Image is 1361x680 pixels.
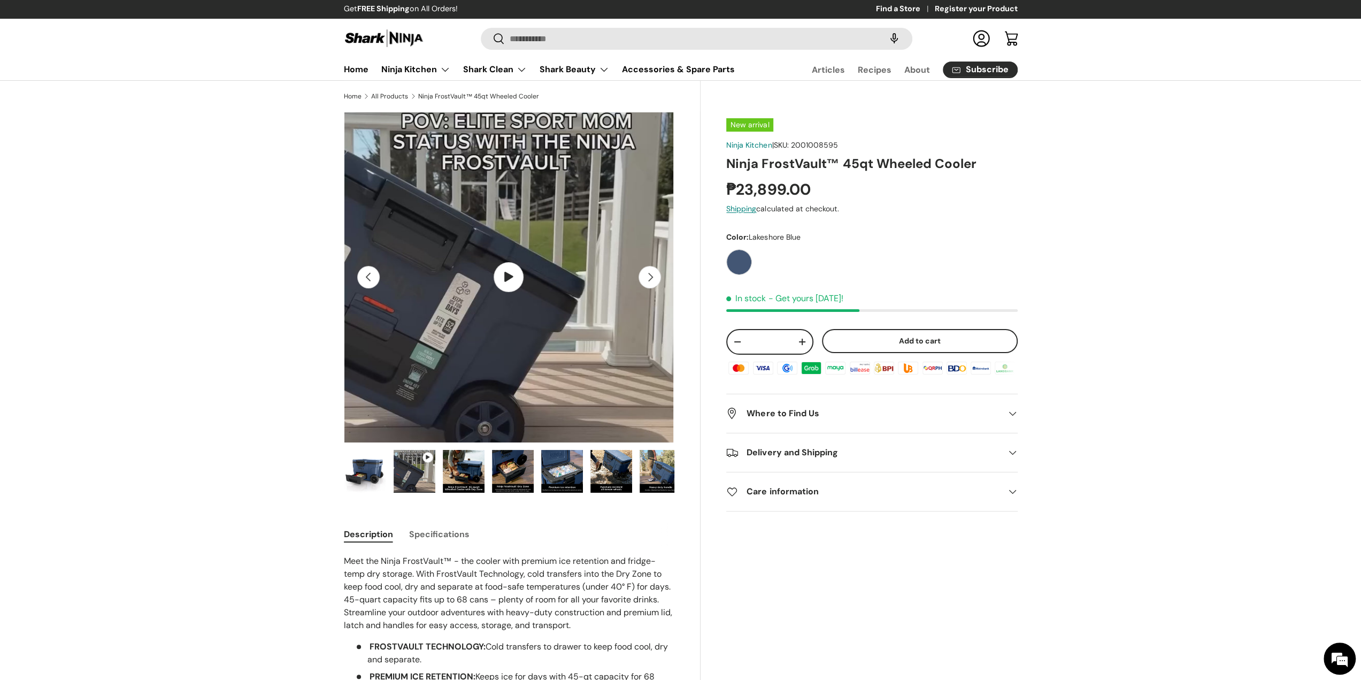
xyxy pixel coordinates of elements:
[858,59,891,80] a: Recipes
[726,118,773,132] span: New arrival
[969,360,993,376] img: metrobank
[344,28,424,49] img: Shark Ninja Philippines
[799,360,823,376] img: grabpay
[812,59,845,80] a: Articles
[355,640,675,666] li: Cold transfers to drawer to keep food cool, dry and separate.
[943,62,1018,78] a: Subscribe
[935,3,1018,15] a: Register your Product
[726,203,1017,215] div: calculated at checkout.
[409,522,470,546] button: Specifications
[726,140,772,150] a: Ninja Kitchen
[375,59,457,80] summary: Ninja Kitchen
[726,155,1017,172] h1: Ninja FrostVault™ 45qt Wheeled Cooler
[726,232,800,243] legend: Color:
[726,407,1000,420] h2: Where to Find Us
[966,65,1009,74] span: Subscribe
[726,179,813,200] strong: ₱23,899.00
[726,433,1017,472] summary: Delivery and Shipping
[457,59,533,80] summary: Shark Clean
[394,450,435,493] img: Ninja FrostVault™ 45qt Wheeled Cooler
[443,450,485,493] img: Ninja FrostVault™ 45qt Wheeled Cooler
[749,232,800,242] span: Lakeshore Blue
[343,112,673,442] img: Ninja FrostVault™ 45qt Wheeled Cooler
[357,4,410,13] strong: FREE Shipping
[904,59,930,80] a: About
[786,59,1018,80] nav: Secondary
[768,293,843,304] p: - Get yours [DATE]!
[344,59,368,80] a: Home
[945,360,968,376] img: bdo
[622,59,735,80] a: Accessories & Spare Parts
[822,329,1018,353] button: Add to cart
[371,93,408,100] a: All Products
[848,360,872,376] img: billease
[726,204,756,213] a: Shipping
[492,450,534,493] img: Ninja FrostVault™ 45qt Wheeled Cooler
[993,360,1017,376] img: landbank
[790,140,837,150] span: 2001008595
[726,485,1000,498] h2: Care information
[751,360,774,376] img: visa
[896,360,920,376] img: ubp
[418,93,539,100] a: Ninja FrostVault™ 45qt Wheeled Cooler
[920,360,944,376] img: qrph
[640,450,681,493] img: Ninja FrostVault™ 45qt Wheeled Cooler
[775,360,799,376] img: gcash
[726,472,1017,511] summary: Care information
[726,446,1000,459] h2: Delivery and Shipping
[533,59,616,80] summary: Shark Beauty
[344,450,386,493] img: ninja-frost-vault-high-capacity-wheeled-cooler-full-view-sharkninja-philippines
[344,555,675,632] p: Meet the Ninja FrostVault™ - the cooler with premium ice retention and fridge-temp dry storage. W...
[726,293,766,304] span: In stock
[344,522,393,546] button: Description
[590,450,632,493] img: Ninja FrostVault™ 45qt Wheeled Cooler
[344,91,701,101] nav: Breadcrumbs
[344,3,458,15] p: Get on All Orders!
[876,3,935,15] a: Find a Store
[370,641,486,652] strong: FROSTVAULT TECHNOLOGY:
[877,27,911,50] speech-search-button: Search by voice
[727,360,750,376] img: master
[726,394,1017,433] summary: Where to Find Us
[344,93,362,100] a: Home
[772,140,837,150] span: |
[773,140,788,150] span: SKU:
[824,360,847,376] img: maya
[344,59,735,80] nav: Primary
[344,112,675,496] media-gallery: Gallery Viewer
[872,360,896,376] img: bpi
[541,450,583,493] img: Ninja FrostVault™ 45qt Wheeled Cooler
